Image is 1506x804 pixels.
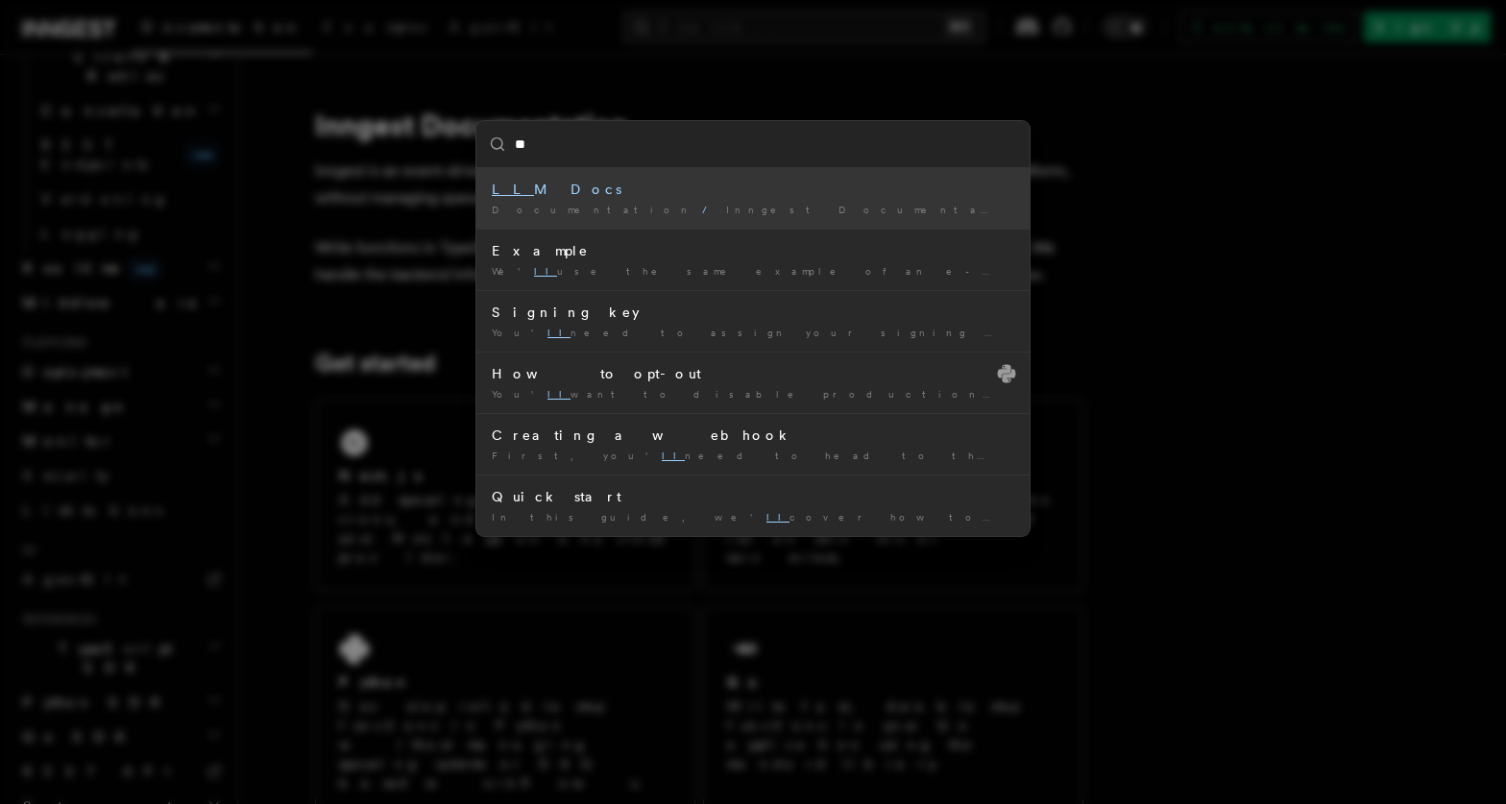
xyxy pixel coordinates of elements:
div: M Docs [492,180,1014,199]
mark: ll [534,265,557,277]
div: Example [492,241,1014,260]
span: Inngest Documentation [726,204,1041,215]
div: You' need to assign your signing key to an … [492,326,1014,340]
mark: ll [547,388,571,400]
div: We' use the same example of an e-commerce … [492,264,1014,279]
mark: ll [662,450,685,461]
div: How to opt-out [492,364,1014,383]
div: In this guide, we' cover how to use realtime … [492,510,1014,524]
div: You' want to disable production mode whenever you're … [492,387,1014,402]
mark: LL [492,182,534,197]
span: / [702,204,718,215]
div: Signing key [492,303,1014,322]
div: Creating a webhook [492,426,1014,445]
div: First, you' need to head to the Manage tab … [492,449,1014,463]
div: Quick start [492,487,1014,506]
span: Documentation [492,204,694,215]
mark: ll [766,511,789,523]
mark: ll [547,327,571,338]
